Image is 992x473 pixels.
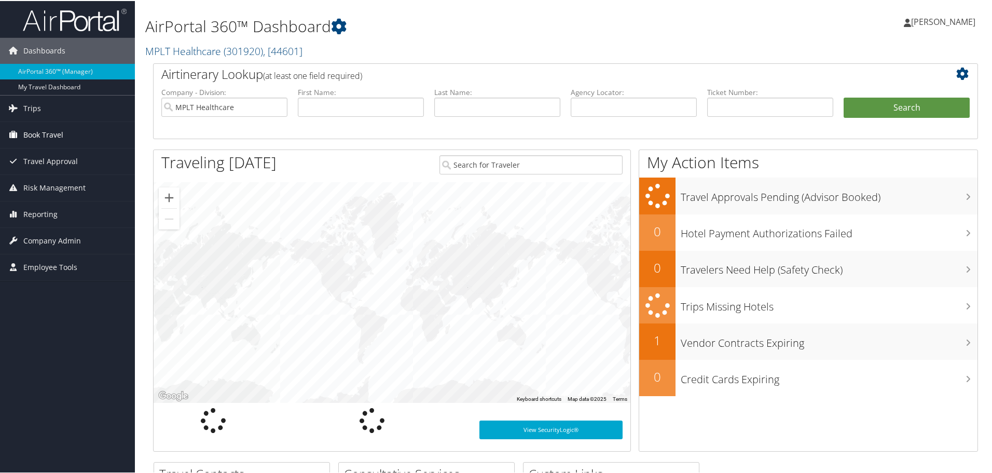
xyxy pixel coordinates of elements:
[23,174,86,200] span: Risk Management
[568,395,607,401] span: Map data ©2025
[681,330,977,349] h3: Vendor Contracts Expiring
[479,420,623,438] a: View SecurityLogic®
[639,331,676,348] h2: 1
[639,222,676,239] h2: 0
[517,395,561,402] button: Keyboard shortcuts
[23,94,41,120] span: Trips
[844,97,970,117] button: Search
[434,86,560,97] label: Last Name:
[161,86,287,97] label: Company - Division:
[681,184,977,204] h3: Travel Approvals Pending (Advisor Booked)
[23,227,81,253] span: Company Admin
[224,43,263,57] span: ( 301920 )
[639,213,977,250] a: 0Hotel Payment Authorizations Failed
[263,69,362,80] span: (at least one field required)
[681,256,977,276] h3: Travelers Need Help (Safety Check)
[145,15,706,36] h1: AirPortal 360™ Dashboard
[707,86,833,97] label: Ticket Number:
[23,200,58,226] span: Reporting
[159,208,180,228] button: Zoom out
[681,220,977,240] h3: Hotel Payment Authorizations Failed
[639,151,977,172] h1: My Action Items
[156,388,190,402] img: Google
[263,43,302,57] span: , [ 44601 ]
[156,388,190,402] a: Open this area in Google Maps (opens a new window)
[613,395,627,401] a: Terms
[23,121,63,147] span: Book Travel
[571,86,697,97] label: Agency Locator:
[639,359,977,395] a: 0Credit Cards Expiring
[298,86,424,97] label: First Name:
[23,37,65,63] span: Dashboards
[439,154,623,173] input: Search for Traveler
[639,322,977,359] a: 1Vendor Contracts Expiring
[911,15,975,26] span: [PERSON_NAME]
[23,147,78,173] span: Travel Approval
[159,186,180,207] button: Zoom in
[639,286,977,323] a: Trips Missing Hotels
[639,177,977,213] a: Travel Approvals Pending (Advisor Booked)
[639,258,676,276] h2: 0
[161,64,901,82] h2: Airtinerary Lookup
[161,151,277,172] h1: Traveling [DATE]
[681,293,977,313] h3: Trips Missing Hotels
[145,43,302,57] a: MPLT Healthcare
[904,5,986,36] a: [PERSON_NAME]
[639,250,977,286] a: 0Travelers Need Help (Safety Check)
[681,366,977,386] h3: Credit Cards Expiring
[639,367,676,385] h2: 0
[23,7,127,31] img: airportal-logo.png
[23,253,77,279] span: Employee Tools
